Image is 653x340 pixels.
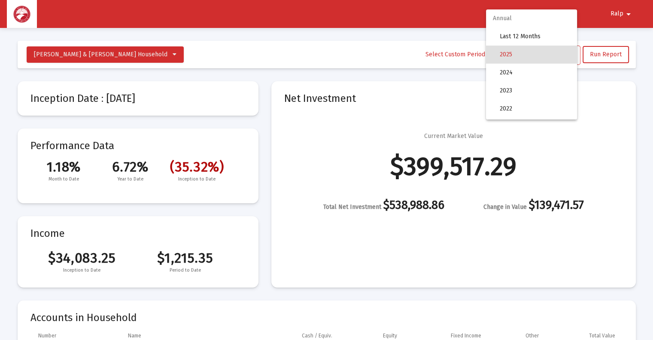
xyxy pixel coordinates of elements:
span: 2022 [500,100,570,118]
span: 2021 [500,118,570,136]
span: 2024 [500,64,570,82]
span: 2025 [500,46,570,64]
span: Annual [486,9,577,28]
span: Last 12 Months [500,28,570,46]
span: 2023 [500,82,570,100]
